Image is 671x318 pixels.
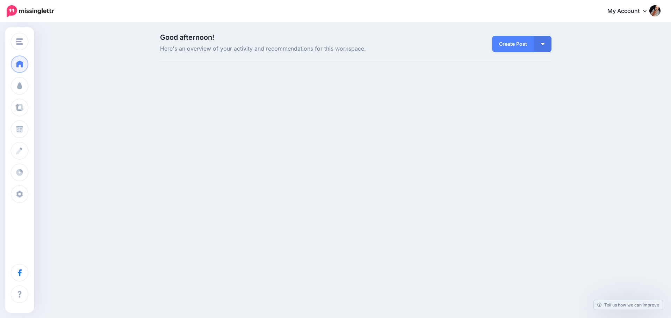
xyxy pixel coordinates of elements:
[541,43,544,45] img: arrow-down-white.png
[160,33,214,42] span: Good afternoon!
[600,3,661,20] a: My Account
[160,44,418,53] span: Here's an overview of your activity and recommendations for this workspace.
[7,5,54,17] img: Missinglettr
[16,38,23,45] img: menu.png
[492,36,534,52] a: Create Post
[594,300,663,310] a: Tell us how we can improve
